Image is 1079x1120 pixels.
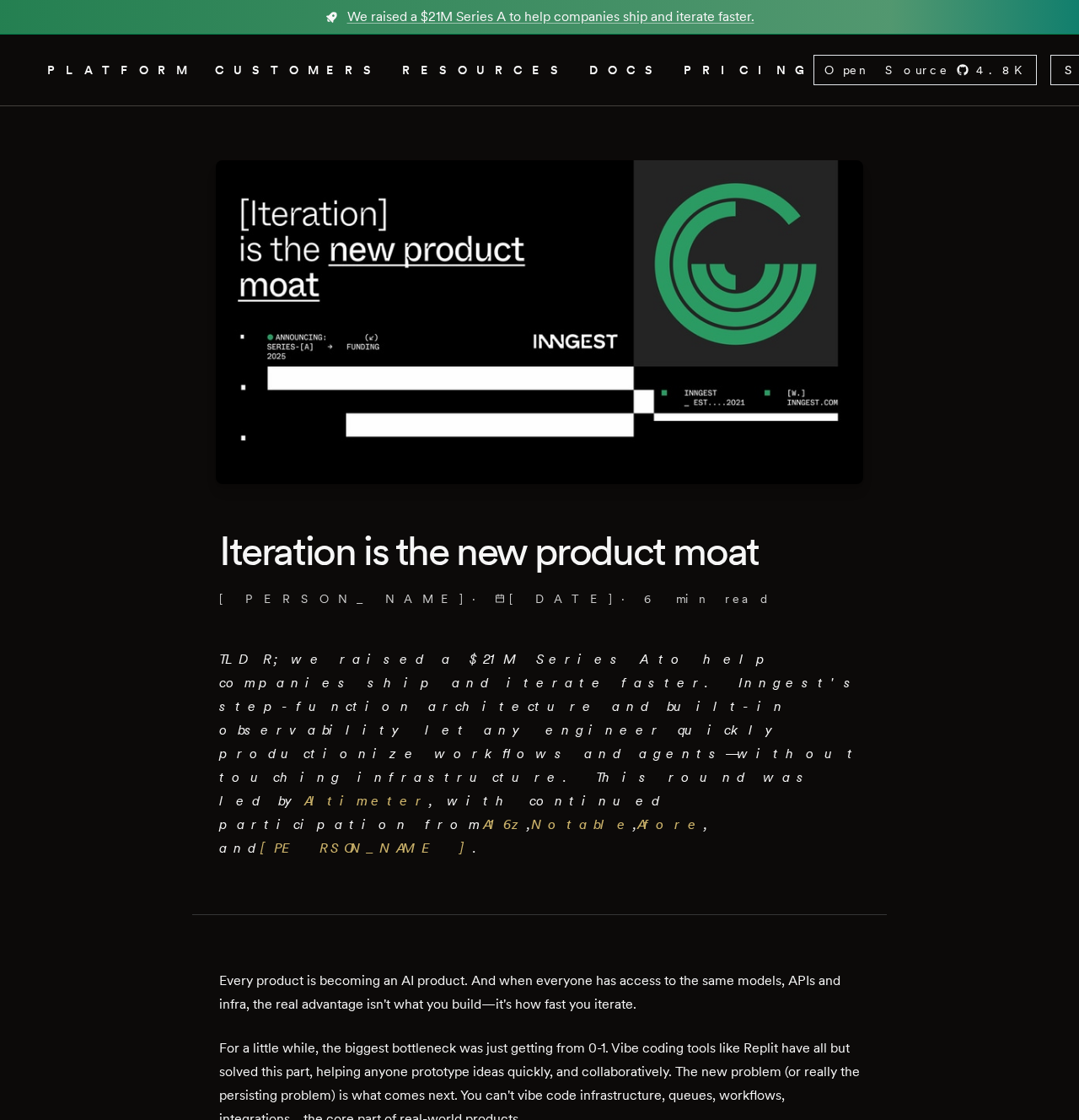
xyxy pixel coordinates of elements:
button: RESOURCES [402,60,569,81]
a: CUSTOMERS [215,60,382,81]
a: Afore [637,816,704,832]
a: Notable [531,816,633,832]
a: PRICING [684,60,813,81]
span: 4.8 K [976,62,1033,78]
span: 6 min read [644,590,770,607]
a: [PERSON_NAME] [219,590,465,607]
button: PLATFORM [47,60,195,81]
span: [DATE] [495,590,615,607]
h1: Iteration is the new product moat [219,525,860,577]
span: We raised a $21M Series A to help companies ship and iterate faster. [347,7,754,27]
span: Open Source [824,62,949,78]
a: [PERSON_NAME] [260,840,473,856]
p: · · [219,590,860,607]
p: Every product is becoming an AI product. And when everyone has access to the same models, APIs an... [219,969,860,1016]
a: A16z [483,816,527,832]
em: TLDR; we raised a $21M Series A to help companies ship and iterate faster. Inngest's step-functio... [219,651,860,856]
a: DOCS [589,60,663,81]
img: Featured image for Iteration is the new product moat blog post [216,160,863,484]
a: Altimeter [304,793,429,809]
